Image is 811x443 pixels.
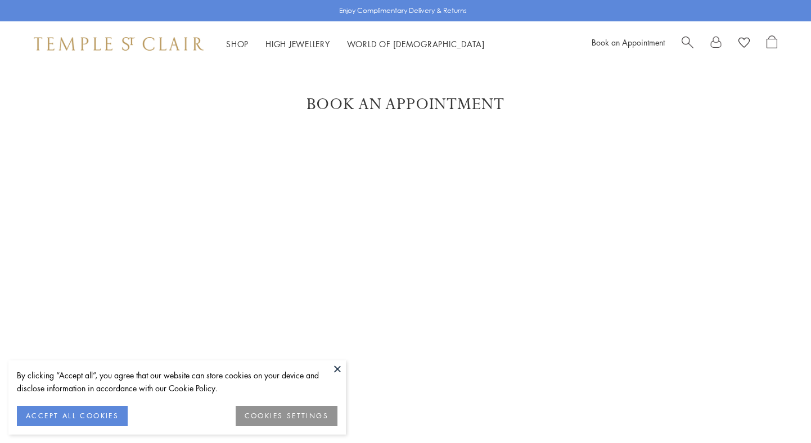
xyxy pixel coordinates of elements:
[17,406,128,426] button: ACCEPT ALL COOKIES
[45,94,766,115] h1: Book An Appointment
[226,37,485,51] nav: Main navigation
[34,37,204,51] img: Temple St. Clair
[592,37,665,48] a: Book an Appointment
[738,35,750,52] a: View Wishlist
[226,38,249,49] a: ShopShop
[236,406,337,426] button: COOKIES SETTINGS
[767,35,777,52] a: Open Shopping Bag
[17,369,337,395] div: By clicking “Accept all”, you agree that our website can store cookies on your device and disclos...
[265,38,330,49] a: High JewelleryHigh Jewellery
[347,38,485,49] a: World of [DEMOGRAPHIC_DATA]World of [DEMOGRAPHIC_DATA]
[339,5,467,16] p: Enjoy Complimentary Delivery & Returns
[755,390,800,432] iframe: Gorgias live chat messenger
[682,35,693,52] a: Search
